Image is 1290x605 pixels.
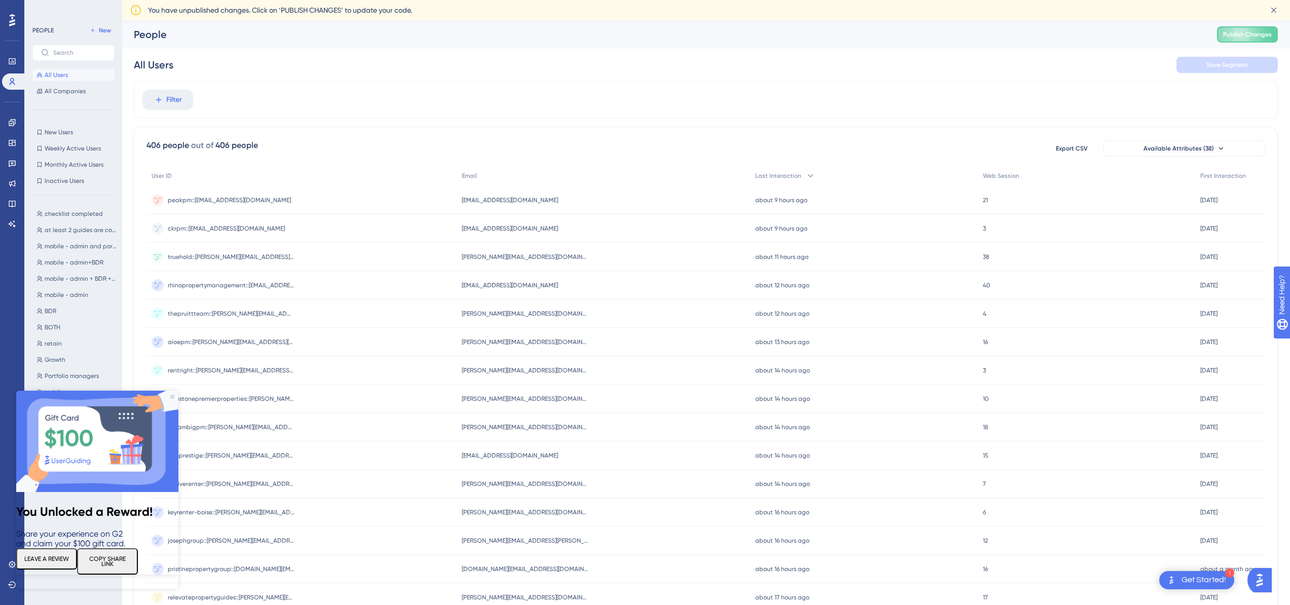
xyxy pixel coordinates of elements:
[755,452,810,459] time: about 14 hours ago
[983,366,986,374] span: 3
[1217,26,1278,43] button: Publish Changes
[983,224,986,233] span: 3
[1247,565,1278,595] iframe: UserGuiding AI Assistant Launcher
[1200,509,1218,516] time: [DATE]
[142,90,193,110] button: Filter
[983,423,988,431] span: 18
[462,310,588,318] span: [PERSON_NAME][EMAIL_ADDRESS][DOMAIN_NAME]
[32,321,121,333] button: BOTH
[168,253,294,261] span: truehold::[PERSON_NAME][EMAIL_ADDRESS][DOMAIN_NAME]
[166,94,182,106] span: Filter
[1200,282,1218,289] time: [DATE]
[45,339,62,348] span: retain
[1103,140,1265,157] button: Available Attributes (38)
[32,354,121,366] button: Growth
[1144,144,1214,153] span: Available Attributes (38)
[462,508,588,516] span: [PERSON_NAME][EMAIL_ADDRESS][DOMAIN_NAME]
[755,594,809,601] time: about 17 hours ago
[168,338,294,346] span: aloepm::[PERSON_NAME][EMAIL_ADDRESS][DOMAIN_NAME]
[32,26,54,34] div: PEOPLE
[462,395,588,403] span: [PERSON_NAME][EMAIL_ADDRESS][DOMAIN_NAME]
[462,253,588,261] span: [PERSON_NAME][EMAIL_ADDRESS][DOMAIN_NAME]
[168,281,294,289] span: rhinopropertymanagement::[EMAIL_ADDRESS][DOMAIN_NAME]
[983,480,986,488] span: 7
[168,451,294,460] span: rpmprestige::[PERSON_NAME][EMAIL_ADDRESS][DOMAIN_NAME]
[32,208,121,220] button: checklist completed
[45,242,117,250] span: mobile - admin and portfolio M
[45,177,84,185] span: Inactive Users
[168,593,294,601] span: relevatepropertyguides::[PERSON_NAME][EMAIL_ADDRESS][DOMAIN_NAME]
[168,310,294,318] span: thepruittteam::[PERSON_NAME][EMAIL_ADDRESS][DOMAIN_NAME]
[1206,61,1248,69] span: Save Segment
[32,256,121,269] button: mobile - admin+BDR
[32,289,121,301] button: mobile - admin
[168,366,294,374] span: rentright::[PERSON_NAME][EMAIL_ADDRESS][DOMAIN_NAME]
[1056,144,1088,153] span: Export CSV
[168,537,294,545] span: josephgroup::[PERSON_NAME][EMAIL_ADDRESS][PERSON_NAME][DOMAIN_NAME]
[462,480,588,488] span: [PERSON_NAME][EMAIL_ADDRESS][DOMAIN_NAME]
[45,307,56,315] span: BDR
[168,196,291,204] span: peakpm::[EMAIL_ADDRESS][DOMAIN_NAME]
[1182,575,1226,586] div: Get Started!
[462,537,588,545] span: [PERSON_NAME][EMAIL_ADDRESS][PERSON_NAME][DOMAIN_NAME]
[462,281,558,289] span: [EMAIL_ADDRESS][DOMAIN_NAME]
[32,175,115,187] button: Inactive Users
[983,310,986,318] span: 4
[983,196,988,204] span: 21
[1200,480,1218,487] time: [DATE]
[45,226,117,234] span: at least 2 guides are completed
[45,71,68,79] span: All Users
[1200,395,1218,402] time: [DATE]
[462,423,588,431] span: [PERSON_NAME][EMAIL_ADDRESS][DOMAIN_NAME]
[1200,310,1218,317] time: [DATE]
[983,565,988,573] span: 16
[1200,338,1218,346] time: [DATE]
[462,451,558,460] span: [EMAIL_ADDRESS][DOMAIN_NAME]
[755,253,808,260] time: about 11 hours ago
[134,27,1192,42] div: People
[983,451,988,460] span: 15
[755,509,809,516] time: about 16 hours ago
[32,273,121,285] button: mobile - admin + BDR + PM
[168,508,294,516] span: keyrenter-boise::[PERSON_NAME][EMAIL_ADDRESS][DOMAIN_NAME]
[983,281,990,289] span: 40
[1200,565,1257,573] time: about a month ago
[983,593,988,601] span: 17
[32,224,121,236] button: at least 2 guides are completed
[462,224,558,233] span: [EMAIL_ADDRESS][DOMAIN_NAME]
[1200,424,1218,431] time: [DATE]
[983,172,1019,180] span: Web Session
[1200,452,1218,459] time: [DATE]
[45,87,86,95] span: All Companies
[755,197,807,204] time: about 9 hours ago
[32,240,121,252] button: mobile - admin and portfolio M
[755,537,809,544] time: about 16 hours ago
[45,356,65,364] span: Growth
[61,158,122,184] button: COPY SHARE LINK
[134,58,173,72] div: All Users
[1225,569,1234,578] div: 1
[168,224,285,233] span: ckrpm::[EMAIL_ADDRESS][DOMAIN_NAME]
[755,480,810,487] time: about 14 hours ago
[45,323,60,331] span: BOTH
[45,388,80,396] span: mobile users
[1200,197,1218,204] time: [DATE]
[45,144,101,153] span: Weekly Active Users
[462,196,558,204] span: [EMAIL_ADDRESS][DOMAIN_NAME]
[32,85,115,97] button: All Companies
[755,310,809,317] time: about 12 hours ago
[1165,574,1177,586] img: launcher-image-alternative-text
[45,372,99,380] span: Portfolio managers
[983,338,988,346] span: 16
[168,565,294,573] span: pristinepropertygroup::[DOMAIN_NAME][EMAIL_ADDRESS][DOMAIN_NAME]
[215,139,258,152] div: 406 people
[99,26,111,34] span: New
[1046,140,1097,157] button: Export CSV
[53,49,106,56] input: Search
[148,4,412,16] span: You have unpublished changes. Click on ‘PUBLISH CHANGES’ to update your code.
[755,395,810,402] time: about 14 hours ago
[32,337,121,350] button: retain
[45,258,103,267] span: mobile - admin+BDR
[462,565,588,573] span: [DOMAIN_NAME][EMAIL_ADDRESS][DOMAIN_NAME]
